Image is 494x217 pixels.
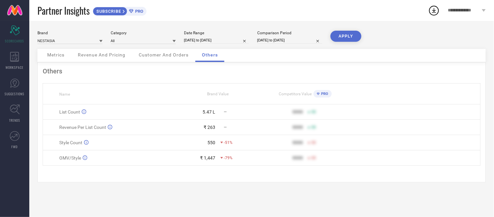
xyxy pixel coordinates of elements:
div: Open download list [428,5,440,16]
span: WORKSPACE [6,65,24,70]
span: Metrics [47,52,64,57]
span: List Count [59,109,80,115]
span: Brand Value [207,92,229,96]
div: ₹ 263 [204,125,216,130]
div: 9999 [292,155,303,161]
div: Brand [37,31,103,35]
div: ₹ 1,447 [200,155,216,161]
span: -79% [224,156,233,160]
span: GMV/Style [59,155,81,161]
span: PRO [134,9,143,14]
input: Select date range [184,37,249,44]
span: 50 [311,125,316,130]
div: 5.47 L [203,109,216,115]
span: Others [202,52,218,57]
span: — [224,125,227,130]
span: 50 [311,140,316,145]
span: Revenue And Pricing [78,52,125,57]
span: Name [59,92,70,97]
span: FWD [12,144,18,149]
span: TRENDS [9,118,20,123]
button: APPLY [331,31,361,42]
div: 9999 [292,125,303,130]
span: — [224,110,227,114]
span: Revenue Per List Count [59,125,106,130]
div: 9999 [292,109,303,115]
div: Others [43,67,481,75]
span: 50 [311,156,316,160]
span: 50 [311,110,316,114]
span: PRO [320,92,329,96]
span: SUBSCRIBE [93,9,123,14]
div: Category [111,31,176,35]
span: -51% [224,140,233,145]
span: Customer And Orders [139,52,189,57]
span: SCORECARDS [5,39,24,43]
div: 9999 [292,140,303,145]
div: Date Range [184,31,249,35]
div: Comparison Period [257,31,322,35]
a: SUBSCRIBEPRO [93,5,147,16]
input: Select comparison period [257,37,322,44]
span: SUGGESTIONS [5,91,25,96]
span: Competitors Value [279,92,312,96]
span: Partner Insights [37,4,90,17]
span: Style Count [59,140,82,145]
div: 550 [208,140,216,145]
